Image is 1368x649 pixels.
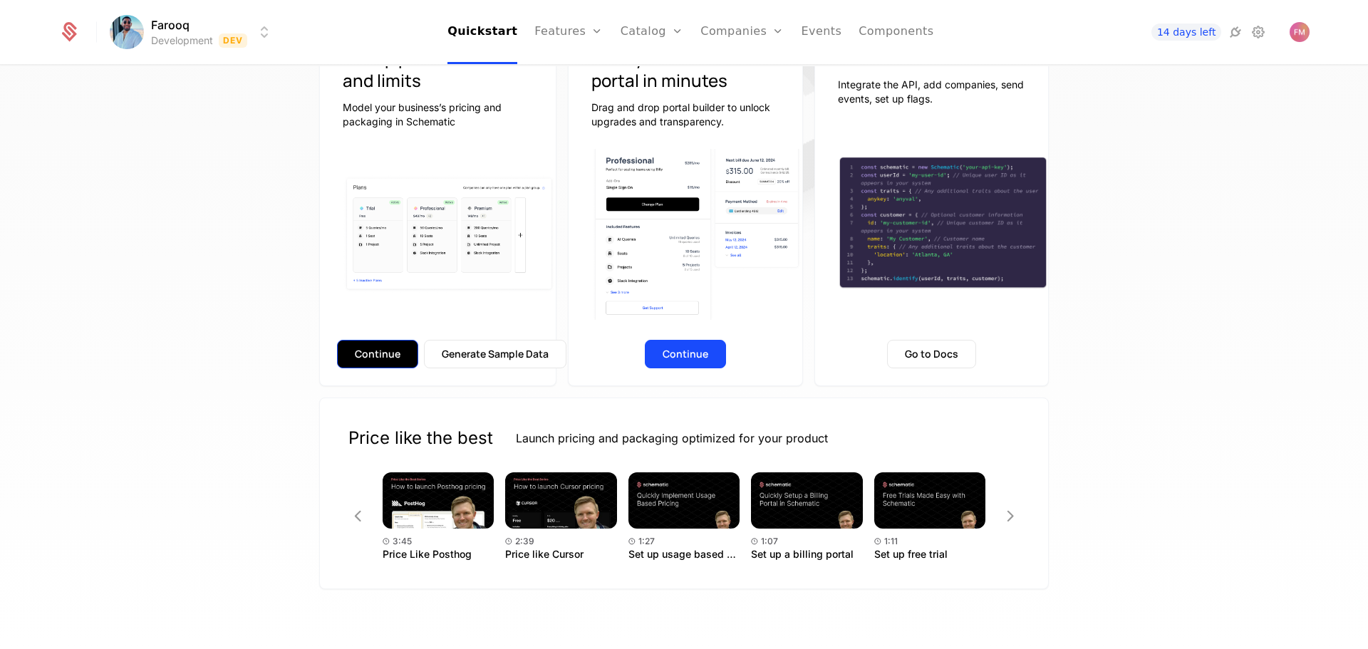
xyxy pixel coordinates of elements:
[874,549,985,560] div: Set up free trial
[628,549,740,560] div: Set up usage based pricing
[219,33,248,48] span: Dev
[591,142,802,326] img: Component view
[1151,24,1221,41] a: 14 days left
[393,537,412,546] span: 3:45
[838,78,1026,106] p: Integrate the API, add companies, send events, set up flags.
[151,16,190,33] span: Farooq
[1250,24,1267,41] a: Settings
[887,340,976,368] button: Go to Docs
[1227,24,1244,41] a: Integrations
[751,549,862,560] div: Set up a billing portal
[884,537,898,546] span: 1:11
[343,100,533,129] p: Model your business’s pricing and packaging in Schematic
[1001,507,1020,526] button: Next
[110,15,144,49] img: Farooq
[628,472,740,561] a: Set up usage based pricing1:27Set up usage based pricing
[591,46,779,92] h3: Build your customer portal in minutes
[751,472,862,561] a: Set up a billing portal1:07Set up a billing portal
[761,537,778,546] span: 1:07
[343,46,533,92] h3: Set up plans, features, and limits
[114,16,274,48] button: Select environment
[505,472,616,561] a: Price like Cursor2:39Price like Cursor
[638,537,655,546] span: 1:27
[838,156,1049,290] img: Schematic integration code
[591,100,779,129] p: Drag and drop portal builder to unlock upgrades and transparency.
[1290,22,1310,42] button: Open user button
[424,340,566,368] button: Generate Sample Data
[515,537,534,546] span: 2:39
[874,472,985,561] a: Set up free trial1:11Set up free trial
[348,507,367,526] button: Previous
[343,175,556,294] img: Plan cards
[645,340,726,368] button: Continue
[337,340,418,368] button: Continue
[505,549,616,560] div: Price like Cursor
[151,33,213,48] div: Development
[383,549,494,560] div: Price Like Posthog
[383,472,494,561] a: Price Like Posthog3:45Price Like Posthog
[1290,22,1310,42] img: Farooq Majeed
